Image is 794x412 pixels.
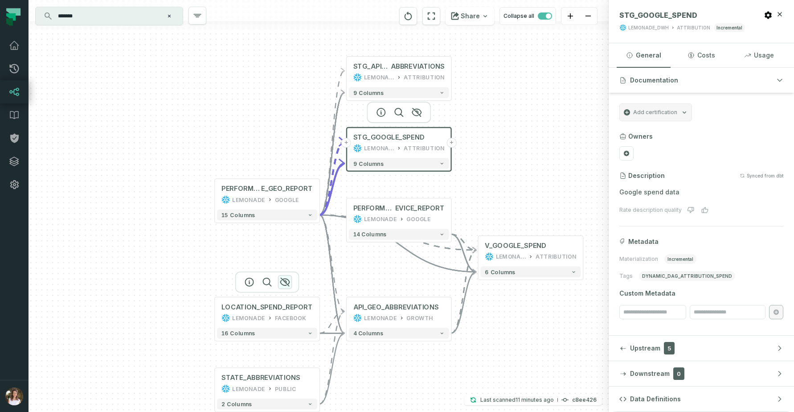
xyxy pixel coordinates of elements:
div: LEMONADE [496,252,526,261]
div: PERFORMANCE_GEO_REPORT [221,185,313,194]
span: Materialization [619,255,658,263]
span: Downstream [630,369,670,378]
span: 9 columns [353,89,384,96]
div: LEMONADE [232,313,265,322]
span: 14 columns [353,231,387,238]
g: Edge from 6f45302dc78a4ca958b5cb7731775464 to 9af74d1e3f9a816c2344927e9e0bd8b3 [319,215,344,311]
button: Upstream5 [609,336,794,361]
div: Rate description quality [619,206,682,214]
div: GOOGLE [275,195,299,204]
button: Collapse all [499,7,556,25]
button: zoom in [561,8,579,25]
button: General [617,43,671,67]
span: 2 columns [221,401,252,408]
p: Google spend data [619,187,783,198]
div: LEMONADE [232,384,265,393]
span: Tags [619,272,633,280]
span: PERFORMANC [221,185,261,194]
div: STATE_ABBREVIATIONS [221,374,300,383]
button: + [446,138,456,148]
button: Synced from dbt [740,173,783,178]
button: Last scanned[DATE] 10:45:26 AMc8ee426 [464,395,602,405]
button: Data Definitions [609,387,794,412]
button: Share [446,7,494,25]
div: LEMONADE_DWH [364,144,394,153]
span: 9 columns [353,160,384,167]
h3: Description [628,171,665,180]
span: E_GEO_REPORT [261,185,313,194]
span: STG_GOOGLE_SPEND [619,11,697,20]
span: ABBREVIATIONS [391,62,445,71]
g: Edge from 9af74d1e3f9a816c2344927e9e0bd8b3 to 2c56e1d841419ddaca795de6784d02f8 [451,250,476,333]
span: Upstream [630,344,660,353]
span: incremental [714,23,745,32]
div: LEMONADE [364,215,397,224]
span: 6 columns [485,268,515,275]
span: 16 columns [221,330,255,337]
g: Edge from 6f45302dc78a4ca958b5cb7731775464 to 72d474ce284e7b5be92bff3e285268a7 [319,71,344,215]
button: Clear search query [165,12,174,21]
span: PERFORMANCE_D [353,204,395,213]
div: ATTRIBUTION [404,144,445,153]
g: Edge from 17fb6fb4683d01a6c67ed7fbfca759e6 to 9af74d1e3f9a816c2344927e9e0bd8b3 [319,311,344,404]
g: Edge from add1cb0726a05a45b19ab971fc64db8c to 2c56e1d841419ddaca795de6784d02f8 [451,235,476,250]
span: Documentation [630,76,678,85]
button: Downstream0 [609,361,794,386]
div: PERFORMANCE_DEVICE_REPORT [353,204,445,213]
span: STG_GOOGLE_SPEND [353,133,425,142]
div: STG_API_GEO_ABBREVIATIONS [353,62,445,71]
div: GROWTH [406,313,433,322]
div: FACEBOOK [275,313,306,322]
div: PUBLIC [275,384,296,393]
span: Data Definitions [630,395,681,404]
div: V_GOOGLE_SPEND [485,241,546,250]
div: ATTRIBUTION [677,25,710,31]
h3: Owners [628,132,653,141]
div: LEMONADE_DWH [364,73,394,82]
div: GOOGLE [406,215,430,224]
button: Usage [732,43,786,67]
span: DYNAMIC_DAG_ATTRIBUTION_SPEND [639,271,735,281]
div: LEMONADE_DWH [628,25,669,31]
button: Costs [674,43,728,67]
button: Documentation [609,68,794,93]
div: LEMONADE [364,313,397,322]
button: Add certification [619,103,692,121]
span: 4 columns [353,330,383,337]
p: Last scanned [480,396,554,404]
g: Edge from 6f45302dc78a4ca958b5cb7731775464 to 2c56e1d841419ddaca795de6784d02f8 [319,215,476,272]
button: + [341,138,351,148]
h4: c8ee426 [572,397,597,403]
div: LEMONADE [232,195,265,204]
div: ATTRIBUTION [536,252,577,261]
span: EVICE_REPORT [395,204,445,213]
span: incremental [664,254,696,264]
span: 5 [664,342,675,354]
span: STG_API_GEO_ [353,62,391,71]
button: zoom out [579,8,597,25]
div: ATTRIBUTION [404,73,445,82]
g: Edge from 6f45302dc78a4ca958b5cb7731775464 to ac91cc8c8fd8e82f38eecfcba84e010d [319,164,344,215]
g: Edge from 0996e065f2d9d73851ba10620652a186 to 9af74d1e3f9a816c2344927e9e0bd8b3 [319,311,344,333]
span: Add certification [633,109,677,116]
span: 0 [673,367,684,380]
relative-time: Aug 14, 2025, 10:45 AM GMT+2 [516,396,554,403]
span: Custom Metadata [619,289,783,298]
img: avatar of Sharon Lifchitz [5,387,23,405]
div: LOCATION_SPEND_REPORT [221,303,313,312]
div: API_GEO_ABBREVIATIONS [353,303,439,312]
g: Edge from add1cb0726a05a45b19ab971fc64db8c to 2c56e1d841419ddaca795de6784d02f8 [451,235,476,272]
span: Metadata [628,237,659,246]
span: 15 columns [221,212,255,218]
